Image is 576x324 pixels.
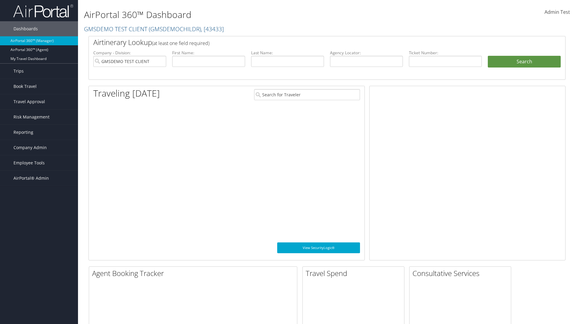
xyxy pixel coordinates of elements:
[488,56,561,68] button: Search
[84,8,408,21] h1: AirPortal 360™ Dashboard
[409,50,482,56] label: Ticket Number:
[13,155,45,170] span: Employee Tools
[172,50,245,56] label: First Name:
[13,125,33,140] span: Reporting
[13,109,49,124] span: Risk Management
[93,50,166,56] label: Company - Division:
[544,9,570,15] span: Admin Test
[149,25,201,33] span: ( GMSDEMOCHILDR )
[152,40,209,46] span: (at least one field required)
[412,268,511,278] h2: Consultative Services
[254,89,360,100] input: Search for Traveler
[92,268,297,278] h2: Agent Booking Tracker
[13,21,38,36] span: Dashboards
[544,3,570,22] a: Admin Test
[13,140,47,155] span: Company Admin
[84,25,224,33] a: GMSDEMO TEST CLIENT
[13,79,37,94] span: Book Travel
[13,171,49,186] span: AirPortal® Admin
[330,50,403,56] label: Agency Locator:
[13,4,73,18] img: airportal-logo.png
[251,50,324,56] label: Last Name:
[13,94,45,109] span: Travel Approval
[201,25,224,33] span: , [ 43433 ]
[93,87,160,100] h1: Traveling [DATE]
[13,64,24,79] span: Trips
[277,242,360,253] a: View SecurityLogic®
[93,37,521,47] h2: Airtinerary Lookup
[306,268,404,278] h2: Travel Spend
